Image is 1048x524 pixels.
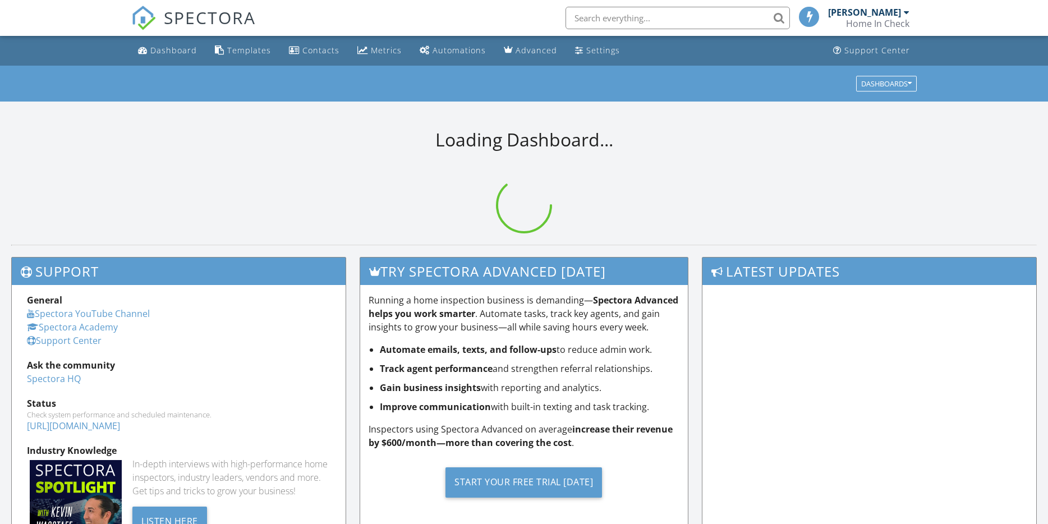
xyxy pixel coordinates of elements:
[566,7,790,29] input: Search everything...
[369,293,679,334] p: Running a home inspection business is demanding— . Automate tasks, track key agents, and gain ins...
[353,40,406,61] a: Metrics
[12,258,346,285] h3: Support
[360,258,687,285] h3: Try spectora advanced [DATE]
[27,307,150,320] a: Spectora YouTube Channel
[27,334,102,347] a: Support Center
[131,6,156,30] img: The Best Home Inspection Software - Spectora
[380,343,679,356] li: to reduce admin work.
[164,6,256,29] span: SPECTORA
[27,321,118,333] a: Spectora Academy
[856,76,917,91] button: Dashboards
[284,40,344,61] a: Contacts
[227,45,271,56] div: Templates
[861,80,912,88] div: Dashboards
[380,343,557,356] strong: Automate emails, texts, and follow-ups
[846,18,909,29] div: Home In Check
[415,40,490,61] a: Automations (Basic)
[380,381,679,394] li: with reporting and analytics.
[516,45,557,56] div: Advanced
[302,45,339,56] div: Contacts
[27,397,330,410] div: Status
[27,294,62,306] strong: General
[27,420,120,432] a: [URL][DOMAIN_NAME]
[499,40,562,61] a: Advanced
[369,294,678,320] strong: Spectora Advanced helps you work smarter
[27,373,81,385] a: Spectora HQ
[380,362,493,375] strong: Track agent performance
[445,467,602,498] div: Start Your Free Trial [DATE]
[433,45,486,56] div: Automations
[380,362,679,375] li: and strengthen referral relationships.
[828,7,901,18] div: [PERSON_NAME]
[844,45,910,56] div: Support Center
[380,400,679,413] li: with built-in texting and task tracking.
[369,423,673,449] strong: increase their revenue by $600/month—more than covering the cost
[210,40,275,61] a: Templates
[369,422,679,449] p: Inspectors using Spectora Advanced on average .
[380,381,481,394] strong: Gain business insights
[380,401,491,413] strong: Improve communication
[571,40,624,61] a: Settings
[134,40,201,61] a: Dashboard
[369,458,679,506] a: Start Your Free Trial [DATE]
[702,258,1036,285] h3: Latest Updates
[150,45,197,56] div: Dashboard
[829,40,914,61] a: Support Center
[586,45,620,56] div: Settings
[132,457,330,498] div: In-depth interviews with high-performance home inspectors, industry leaders, vendors and more. Ge...
[27,358,330,372] div: Ask the community
[131,15,256,39] a: SPECTORA
[371,45,402,56] div: Metrics
[27,410,330,419] div: Check system performance and scheduled maintenance.
[27,444,330,457] div: Industry Knowledge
